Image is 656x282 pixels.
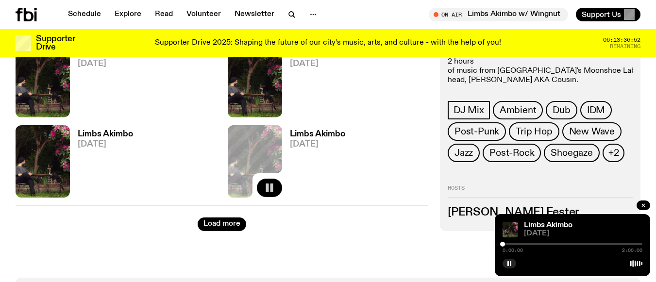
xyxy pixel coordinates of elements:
[229,8,280,21] a: Newsletter
[551,148,592,158] span: Shoegaze
[448,144,480,162] a: Jazz
[181,8,227,21] a: Volunteer
[553,105,570,116] span: Dub
[582,10,621,19] span: Support Us
[576,8,640,21] button: Support Us
[608,148,619,158] span: +2
[228,45,282,117] img: Jackson sits at an outdoor table, legs crossed and gazing at a black and brown dog also sitting a...
[198,217,246,231] button: Load more
[569,126,615,137] span: New Wave
[524,221,572,229] a: Limbs Akimbo
[282,50,345,117] a: Limbs Akimbo[DATE]
[448,207,633,217] h3: [PERSON_NAME] Fester
[500,105,537,116] span: Ambient
[503,248,523,253] span: 0:00:00
[78,130,133,138] h3: Limbs Akimbo
[62,8,107,21] a: Schedule
[622,248,642,253] span: 2:00:00
[587,105,605,116] span: IDM
[70,50,133,117] a: Limbs Akimbo[DATE]
[503,222,518,237] img: Jackson sits at an outdoor table, legs crossed and gazing at a black and brown dog also sitting a...
[78,140,133,149] span: [DATE]
[16,45,70,117] img: Jackson sits at an outdoor table, legs crossed and gazing at a black and brown dog also sitting a...
[290,140,345,149] span: [DATE]
[524,230,642,237] span: [DATE]
[36,35,75,51] h3: Supporter Drive
[149,8,179,21] a: Read
[483,144,541,162] a: Post-Rock
[70,130,133,198] a: Limbs Akimbo[DATE]
[580,101,612,119] a: IDM
[448,185,633,197] h2: Hosts
[448,122,506,141] a: Post-Punk
[544,144,599,162] a: Shoegaze
[448,57,633,85] p: 2 hours of music from [GEOGRAPHIC_DATA]'s Moonshoe Label head, [PERSON_NAME] AKA Cousin.
[603,144,625,162] button: +2
[454,105,484,116] span: DJ Mix
[454,126,499,137] span: Post-Punk
[546,101,577,119] a: Dub
[509,122,559,141] a: Trip Hop
[562,122,622,141] a: New Wave
[454,148,473,158] span: Jazz
[78,60,133,68] span: [DATE]
[448,101,490,119] a: DJ Mix
[290,60,345,68] span: [DATE]
[282,130,345,198] a: Limbs Akimbo[DATE]
[109,8,147,21] a: Explore
[489,148,534,158] span: Post-Rock
[16,125,70,198] img: Jackson sits at an outdoor table, legs crossed and gazing at a black and brown dog also sitting a...
[290,130,345,138] h3: Limbs Akimbo
[603,37,640,43] span: 06:13:36:52
[429,8,568,21] button: On AirLimbs Akimbo w/ Wingnut
[155,39,501,48] p: Supporter Drive 2025: Shaping the future of our city’s music, arts, and culture - with the help o...
[493,101,543,119] a: Ambient
[610,44,640,49] span: Remaining
[516,126,552,137] span: Trip Hop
